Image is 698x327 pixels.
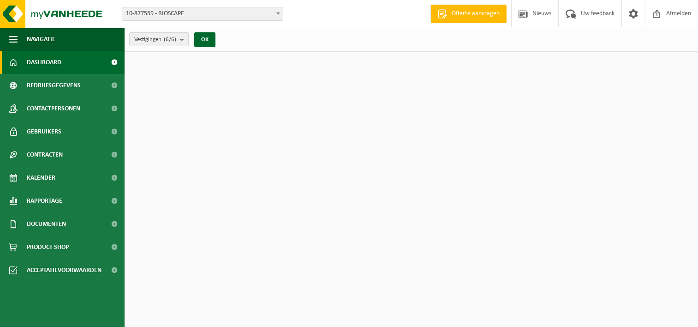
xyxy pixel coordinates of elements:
span: Contracten [27,143,63,166]
span: Gebruikers [27,120,61,143]
span: Product Shop [27,236,69,259]
span: Contactpersonen [27,97,80,120]
a: Offerte aanvragen [430,5,507,23]
span: Acceptatievoorwaarden [27,259,101,282]
span: Vestigingen [134,33,176,47]
span: Kalender [27,166,55,189]
count: (6/6) [164,36,176,42]
span: Bedrijfsgegevens [27,74,81,97]
span: Navigatie [27,28,55,51]
span: Documenten [27,212,66,236]
button: Vestigingen(6/6) [129,32,189,46]
span: Rapportage [27,189,62,212]
span: Offerte aanvragen [449,9,502,18]
span: 10-877559 - BIOSCAPE [122,7,283,20]
button: OK [194,32,215,47]
span: Dashboard [27,51,61,74]
span: 10-877559 - BIOSCAPE [122,7,283,21]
